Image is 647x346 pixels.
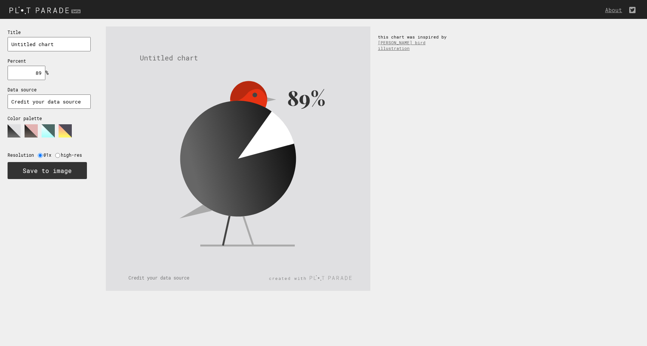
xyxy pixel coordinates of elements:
[140,53,198,62] text: Untitled chart
[370,26,461,59] div: this chart was inspired by
[8,87,91,93] p: Data source
[8,152,38,158] label: Resolution
[61,152,86,158] label: high-res
[8,58,91,64] p: Percent
[287,84,325,111] text: 89%
[43,152,55,158] label: @1x
[128,275,189,281] text: Credit your data source
[605,6,626,14] a: About
[378,40,426,51] a: [PERSON_NAME] bird illustration
[8,29,91,35] p: Title
[8,162,87,179] button: Save to image
[8,116,91,121] p: Color palette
